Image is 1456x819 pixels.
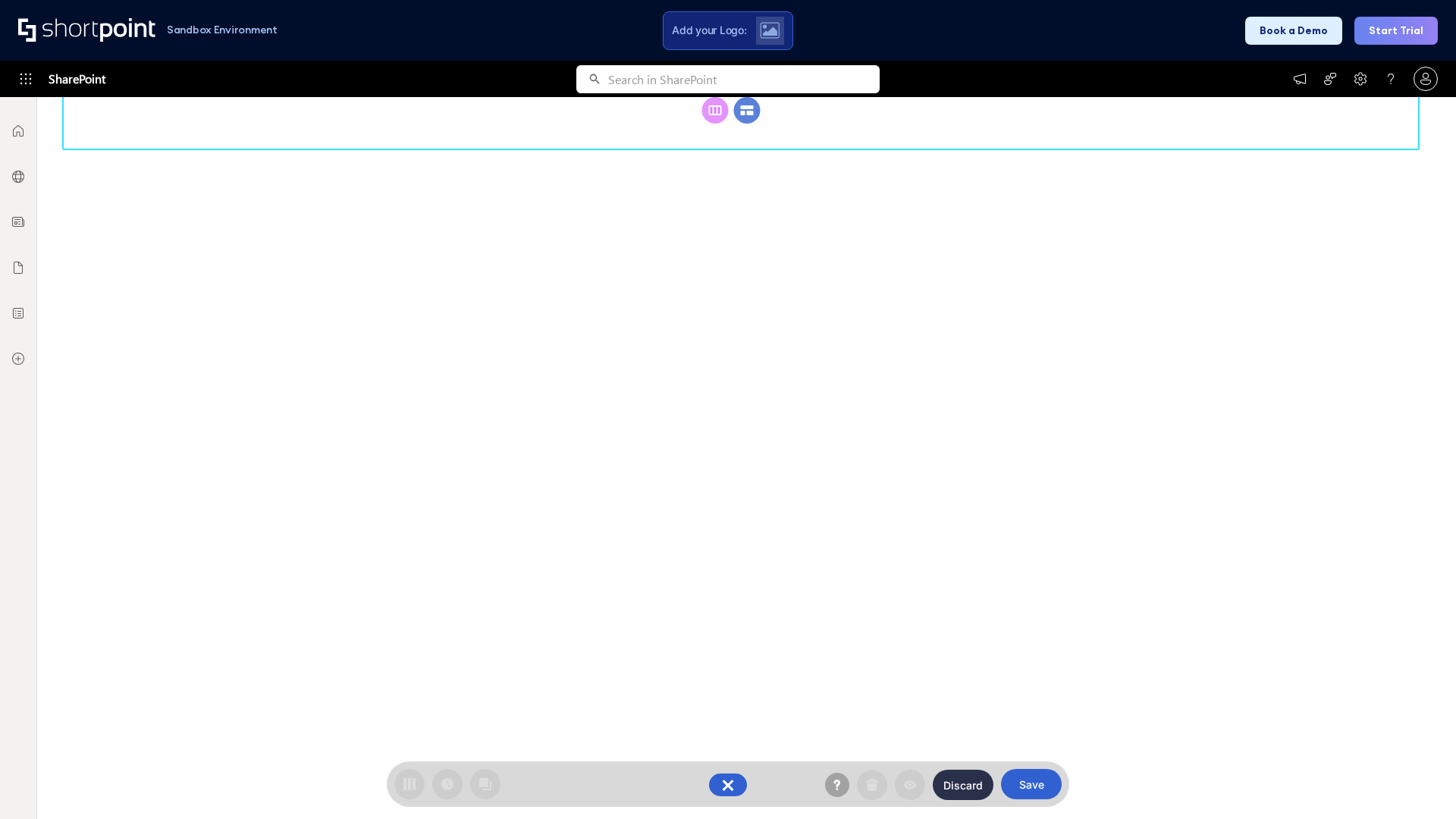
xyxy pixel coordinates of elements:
span: Add your Logo: [672,24,746,37]
span: SharePoint [49,61,105,97]
h1: Sandbox Environment [167,26,278,34]
input: Search in SharePoint [608,65,880,93]
iframe: Chat Widget [1380,746,1456,819]
button: Discard [933,770,993,800]
img: Upload logo [760,22,780,39]
button: Book a Demo [1245,17,1342,45]
button: Start Trial [1354,17,1438,45]
button: Save [1001,769,1062,799]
